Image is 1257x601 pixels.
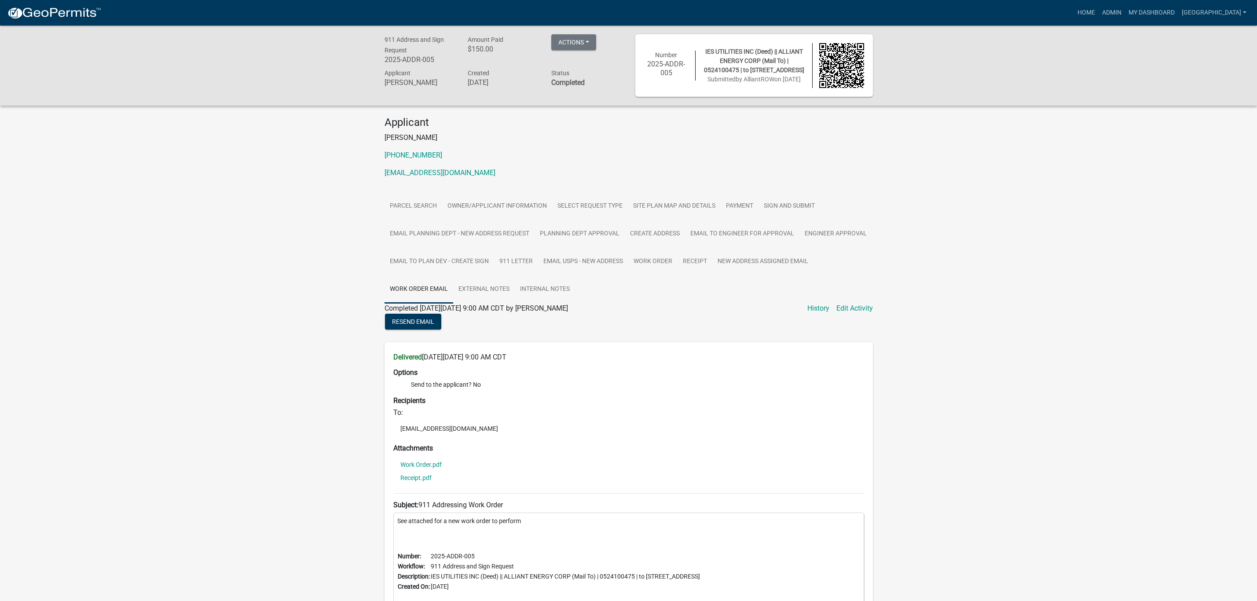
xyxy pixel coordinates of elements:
a: Select Request Type [552,192,628,220]
h6: [DATE] [468,78,538,87]
a: My Dashboard [1125,4,1178,21]
a: Work Order.pdf [400,462,442,468]
a: Site Plan Map and Details [628,192,721,220]
a: History [807,303,829,314]
a: Receipt.pdf [400,475,432,481]
button: Resend Email [385,314,441,330]
a: Internal Notes [515,275,575,304]
a: New Address Assigned Email [712,248,814,276]
b: Number: [398,553,421,560]
button: Actions [551,34,596,50]
h6: [PERSON_NAME] [385,78,455,87]
span: Applicant [385,70,410,77]
strong: Completed [551,78,585,87]
a: Receipt [678,248,712,276]
td: [DATE] [430,582,700,592]
strong: Subject: [393,501,418,509]
strong: Delivered [393,353,422,361]
h4: Applicant [385,116,873,129]
a: Email USPS - new address [538,248,628,276]
a: [EMAIL_ADDRESS][DOMAIN_NAME] [385,169,495,177]
a: Email to Plan Dev - create sign [385,248,494,276]
b: Description: [398,573,430,580]
a: External Notes [453,275,515,304]
b: Created On: [398,583,430,590]
a: Sign and Submit [759,192,820,220]
li: [EMAIL_ADDRESS][DOMAIN_NAME] [393,422,864,435]
a: Planning Dept Approval [535,220,625,248]
a: Edit Activity [836,303,873,314]
img: QR code [819,43,864,88]
span: by AlliantROW [736,76,774,83]
span: Submitted on [DATE] [707,76,801,83]
a: Payment [721,192,759,220]
span: Resend Email [392,318,434,325]
h6: 2025-ADDR-005 [644,60,689,77]
h6: $150.00 [468,45,538,53]
span: Number [655,51,677,59]
b: Workflow: [398,563,425,570]
strong: Options [393,368,418,377]
td: 2025-ADDR-005 [430,551,700,561]
span: Amount Paid [468,36,503,43]
a: Create Address [625,220,685,248]
span: 911 Address and Sign Request [385,36,444,54]
h6: 2025-ADDR-005 [385,55,455,64]
td: IES UTILITIES INC (Deed) || ALLIANT ENERGY CORP (Mail To) | 0524100475 | to [STREET_ADDRESS] [430,572,700,582]
h6: To: [393,408,864,417]
a: Admin [1099,4,1125,21]
span: Created [468,70,489,77]
span: Status [551,70,569,77]
a: Owner/Applicant information [442,192,552,220]
p: See attached for a new work order to perform [397,517,860,526]
strong: Recipients [393,396,425,405]
h6: 911 Addressing Work Order [393,501,864,509]
h6: [DATE][DATE] 9:00 AM CDT [393,353,864,361]
a: Parcel search [385,192,442,220]
li: Send to the applicant? No [411,380,864,389]
a: 911 Letter [494,248,538,276]
a: Email to Engineer for approval [685,220,799,248]
strong: Attachments [393,444,433,452]
a: [PHONE_NUMBER] [385,151,442,159]
span: IES UTILITIES INC (Deed) || ALLIANT ENERGY CORP (Mail To) | 0524100475 | to [STREET_ADDRESS] [704,48,804,73]
span: Completed [DATE][DATE] 9:00 AM CDT by [PERSON_NAME] [385,304,568,312]
a: Email Planning Dept - new address request [385,220,535,248]
a: Home [1074,4,1099,21]
a: Work Order [628,248,678,276]
a: Engineer approval [799,220,872,248]
a: [GEOGRAPHIC_DATA] [1178,4,1250,21]
p: [PERSON_NAME] [385,132,873,143]
a: Work Order Email [385,275,453,304]
td: 911 Address and Sign Request [430,561,700,572]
